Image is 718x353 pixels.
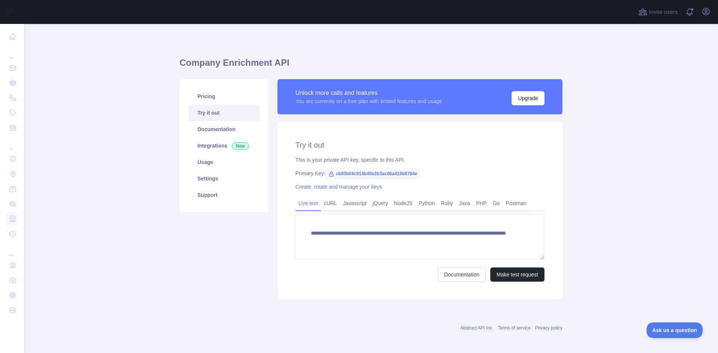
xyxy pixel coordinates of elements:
a: NodeJS [391,197,415,209]
h1: Company Enrichment API [179,57,562,75]
div: Unlock more calls and features [295,89,442,97]
a: Documentation [438,267,486,282]
a: Ruby [438,197,456,209]
button: Make test request [490,267,544,282]
span: New [232,142,249,150]
a: Abstract API Inc. [460,325,494,331]
div: You are currently on a free plan with limited features and usage [295,97,442,105]
a: Pricing [188,88,260,105]
a: PHP [473,197,490,209]
a: Javascript [340,197,369,209]
a: Create, rotate and manage your keys [295,184,382,190]
a: Usage [188,154,260,170]
button: Invite users [637,6,679,18]
a: Java [456,197,473,209]
a: Python [415,197,438,209]
a: Settings [188,170,260,187]
a: Support [188,187,260,203]
div: This is your private API key, specific to this API. [295,156,544,164]
a: Postman [503,197,530,209]
div: ... [6,242,18,257]
a: Privacy policy [535,325,562,331]
div: ... [6,45,18,60]
h2: Try it out [295,140,544,150]
a: Integrations New [188,137,260,154]
button: Upgrade [512,91,544,105]
a: Go [490,197,503,209]
a: Terms of service [498,325,530,331]
span: Invite users [649,8,678,16]
a: cURL [321,197,340,209]
a: Live test [295,197,321,209]
a: jQuery [369,197,391,209]
div: ... [6,136,18,151]
a: Try it out [188,105,260,121]
div: Primary Key: [295,170,544,177]
iframe: Toggle Customer Support [647,322,703,338]
a: Documentation [188,121,260,137]
span: cb93b04c914b45b2b3ac06a416b8784e [325,168,420,179]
